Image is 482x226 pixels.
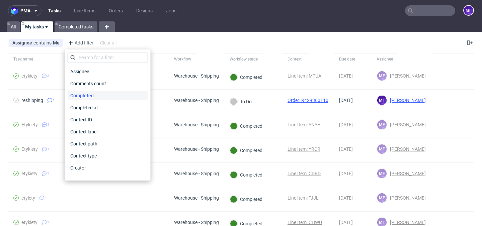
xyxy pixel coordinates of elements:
[288,122,321,127] a: Line Item: YNYH
[11,7,20,15] img: logo
[230,98,252,105] div: To Do
[377,56,393,62] div: Assignee
[339,220,353,225] span: [DATE]
[377,96,387,105] figcaption: MF
[21,21,53,32] a: My tasks
[53,40,60,45] div: Me
[70,5,99,16] a: Line Items
[68,79,109,88] span: Comments count
[464,6,473,15] figcaption: MF
[288,73,321,79] a: Line Item: MTUA
[288,56,304,62] div: Context
[288,171,321,176] a: Line Item: CDRD
[21,98,43,103] div: reshipping
[65,37,95,48] div: Add filter
[7,21,20,32] a: All
[47,171,49,176] span: 1
[339,73,353,79] span: [DATE]
[47,220,49,225] span: 1
[45,195,47,201] span: 1
[174,98,219,103] div: Warehouse - Shipping
[174,122,219,127] div: Warehouse - Shipping
[105,5,127,16] a: Orders
[174,56,191,62] div: Workflow
[339,122,353,127] span: [DATE]
[33,40,53,45] span: contains
[20,8,30,13] span: pma
[339,146,353,152] span: [DATE]
[68,163,89,173] span: Creator
[288,98,328,103] a: Order: R429360110
[21,195,35,201] div: etyiety
[174,73,219,79] div: Warehouse - Shipping
[47,73,49,79] span: 2
[8,5,42,16] button: pma
[21,146,38,152] div: Etykiety
[68,103,101,112] span: Completed at
[48,146,50,152] span: 1
[174,146,219,152] div: Warehouse - Shipping
[377,144,387,154] figcaption: MF
[99,38,118,47] div: Clear all
[68,67,92,76] span: Assignee
[387,220,426,225] span: [PERSON_NAME]
[387,195,426,201] span: [PERSON_NAME]
[339,56,366,62] span: Due date
[377,169,387,178] figcaption: MF
[68,175,96,185] span: Description
[21,73,37,79] div: etykiety
[174,171,219,176] div: Warehouse - Shipping
[174,195,219,201] div: Warehouse - Shipping
[12,40,33,45] span: Assignee
[68,139,100,148] span: Context path
[377,120,387,129] figcaption: MF
[13,56,163,62] span: Task name
[377,193,387,203] figcaption: MF
[230,74,262,81] div: Completed
[21,171,37,176] div: etykiety
[68,52,148,63] input: Search for a filter
[377,71,387,81] figcaption: MF
[288,195,319,201] a: Line Item: TJJL
[68,91,96,100] span: Completed
[288,220,322,225] a: Line Item: CHWU
[387,171,426,176] span: [PERSON_NAME]
[339,195,353,201] span: [DATE]
[230,171,262,179] div: Completed
[339,98,353,103] span: [DATE]
[387,146,426,152] span: [PERSON_NAME]
[230,147,262,154] div: Completed
[44,5,65,16] a: Tasks
[162,5,180,16] a: Jobs
[387,73,426,79] span: [PERSON_NAME]
[230,56,258,62] div: Workflow stage
[21,220,37,225] div: etykiety
[68,127,100,136] span: Context label
[21,122,38,127] div: Etykiety
[230,122,262,130] div: Completed
[55,21,97,32] a: Completed tasks
[48,122,50,127] span: 1
[53,98,55,103] span: 1
[339,171,353,176] span: [DATE]
[387,122,426,127] span: [PERSON_NAME]
[387,98,426,103] span: [PERSON_NAME]
[68,151,99,160] span: Context type
[68,115,95,124] span: Context ID
[230,196,262,203] div: Completed
[132,5,157,16] a: Designs
[288,146,320,152] a: Line Item: YRCR
[174,220,219,225] div: Warehouse - Shipping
